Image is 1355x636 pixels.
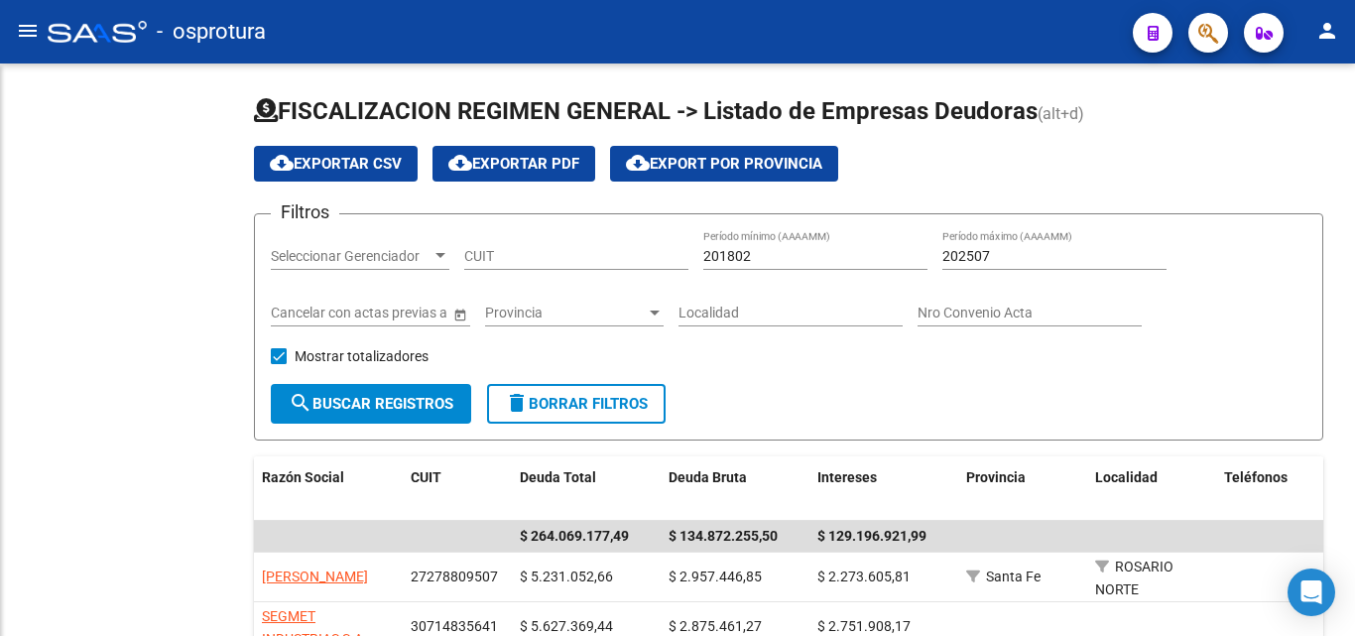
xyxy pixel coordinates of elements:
datatable-header-cell: Deuda Total [512,456,661,522]
datatable-header-cell: Intereses [809,456,958,522]
div: Open Intercom Messenger [1288,569,1335,616]
span: $ 2.751.908,17 [817,618,911,634]
span: 27278809507 [411,569,498,584]
mat-icon: cloud_download [270,151,294,175]
span: Exportar PDF [448,155,579,173]
button: Export por Provincia [610,146,838,182]
span: Razón Social [262,469,344,485]
span: Localidad [1095,469,1158,485]
span: Seleccionar Gerenciador [271,248,431,265]
span: Mostrar totalizadores [295,344,429,368]
mat-icon: menu [16,19,40,43]
span: Deuda Total [520,469,596,485]
mat-icon: person [1315,19,1339,43]
h3: Filtros [271,198,339,226]
span: - osprotura [157,10,266,54]
span: Santa Fe [986,569,1041,584]
datatable-header-cell: Deuda Bruta [661,456,809,522]
span: Provincia [485,305,646,321]
span: $ 2.875.461,27 [669,618,762,634]
datatable-header-cell: Provincia [958,456,1087,522]
button: Borrar Filtros [487,384,666,424]
datatable-header-cell: CUIT [403,456,512,522]
span: Teléfonos [1224,469,1288,485]
span: Provincia [966,469,1026,485]
span: Buscar Registros [289,395,453,413]
span: Deuda Bruta [669,469,747,485]
span: ROSARIO NORTE [1095,559,1173,597]
mat-icon: cloud_download [626,151,650,175]
datatable-header-cell: Razón Social [254,456,403,522]
span: [PERSON_NAME] [262,569,368,584]
span: $ 5.231.052,66 [520,569,613,584]
span: $ 264.069.177,49 [520,528,629,544]
span: $ 134.872.255,50 [669,528,778,544]
span: Borrar Filtros [505,395,648,413]
button: Open calendar [449,304,470,324]
span: 30714835641 [411,618,498,634]
button: Exportar PDF [432,146,595,182]
button: Exportar CSV [254,146,418,182]
span: Exportar CSV [270,155,402,173]
span: CUIT [411,469,441,485]
span: $ 5.627.369,44 [520,618,613,634]
datatable-header-cell: Localidad [1087,456,1216,522]
button: Buscar Registros [271,384,471,424]
mat-icon: delete [505,391,529,415]
span: (alt+d) [1038,104,1084,123]
mat-icon: cloud_download [448,151,472,175]
mat-icon: search [289,391,312,415]
span: Export por Provincia [626,155,822,173]
span: $ 2.957.446,85 [669,569,762,584]
span: $ 129.196.921,99 [817,528,926,544]
span: FISCALIZACION REGIMEN GENERAL -> Listado de Empresas Deudoras [254,97,1038,125]
span: Intereses [817,469,877,485]
span: $ 2.273.605,81 [817,569,911,584]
